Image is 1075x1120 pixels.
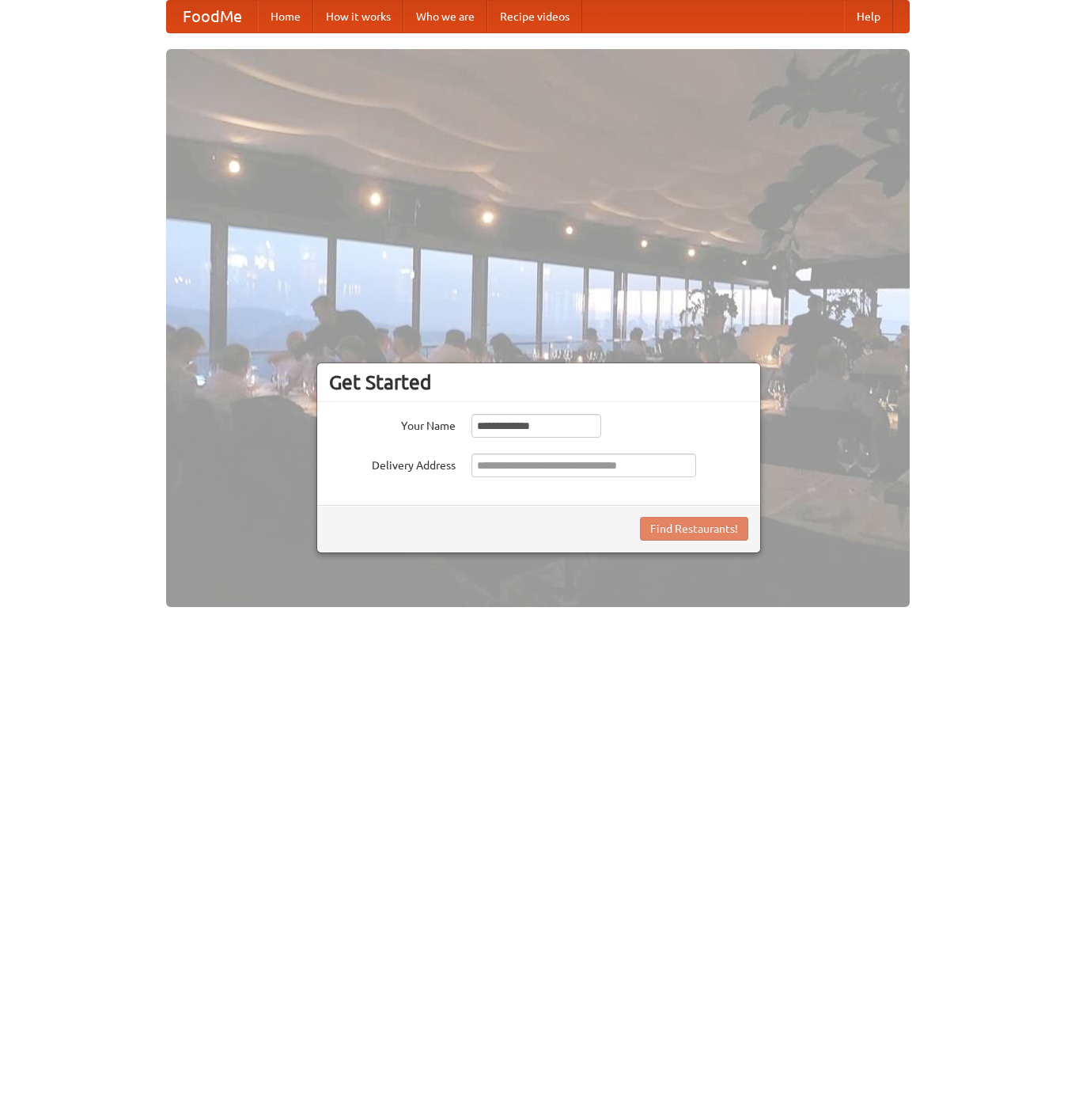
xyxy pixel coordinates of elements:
[258,1,313,32] a: Home
[313,1,403,32] a: How it works
[487,1,582,32] a: Recipe videos
[329,414,456,434] label: Your Name
[403,1,487,32] a: Who we are
[329,454,456,473] label: Delivery Address
[844,1,893,32] a: Help
[329,370,748,394] h3: Get Started
[167,1,258,32] a: FoodMe
[640,517,748,541] button: Find Restaurants!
